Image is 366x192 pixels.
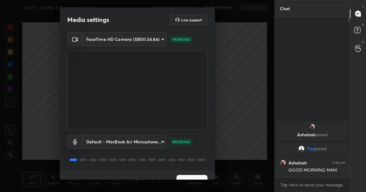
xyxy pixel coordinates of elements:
[275,0,295,17] p: Chat
[83,135,167,149] div: FaceTime HD Camera (5B00:3AA6)
[280,132,345,137] p: Ashutosh
[134,178,136,184] h4: 1
[172,139,190,145] p: WORKING
[298,146,305,152] img: c8700997fef849a79414b35ed3cf7695.jpg
[67,16,109,24] h2: Media settings
[275,120,350,177] div: grid
[288,160,307,166] h6: Ashutosh
[309,124,315,130] img: 87b8b0f476a54cb6a73153c176f50384.jpg
[181,18,202,22] h5: Live support
[315,132,328,137] span: joined
[333,161,345,165] div: 9:48 AM
[362,22,364,27] p: D
[280,160,286,166] img: 87b8b0f476a54cb6a73153c176f50384.jpg
[288,167,345,173] div: GOOD MORNING MAM
[315,146,327,151] span: joined
[176,175,208,187] button: Next
[362,40,364,44] p: G
[139,178,141,184] h4: 4
[362,5,364,10] p: T
[307,146,315,151] span: You
[136,178,138,184] h4: /
[172,37,190,42] p: WORKING
[83,32,167,46] div: FaceTime HD Camera (5B00:3AA6)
